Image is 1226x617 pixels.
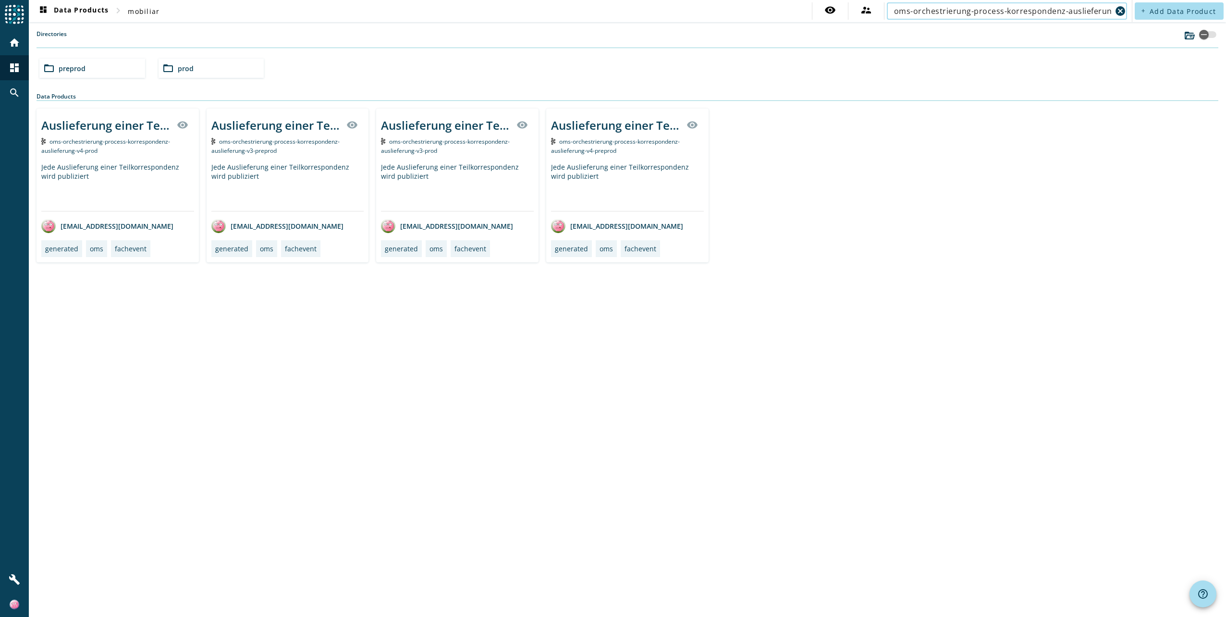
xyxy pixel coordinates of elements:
[516,119,528,131] mat-icon: visibility
[43,62,55,74] mat-icon: folder_open
[5,5,24,24] img: spoud-logo.svg
[211,138,216,145] img: Kafka Topic: oms-orchestrierung-process-korrespondenz-auslieferung-v3-preprod
[41,137,170,155] span: Kafka Topic: oms-orchestrierung-process-korrespondenz-auslieferung-v4-prod
[211,117,341,133] div: Auslieferung einer Teilkorrespondenz
[37,30,67,48] label: Directories
[211,162,364,211] div: Jede Auslieferung einer Teilkorrespondenz wird publiziert
[625,244,656,253] div: fachevent
[260,244,273,253] div: oms
[454,244,486,253] div: fachevent
[9,37,20,49] mat-icon: home
[285,244,317,253] div: fachevent
[128,7,159,16] span: mobiliar
[211,219,343,233] div: [EMAIL_ADDRESS][DOMAIN_NAME]
[551,219,565,233] img: avatar
[860,4,872,16] mat-icon: supervisor_account
[600,244,613,253] div: oms
[211,219,226,233] img: avatar
[551,138,555,145] img: Kafka Topic: oms-orchestrierung-process-korrespondenz-auslieferung-v4-preprod
[1140,8,1146,13] mat-icon: add
[41,219,56,233] img: avatar
[115,244,147,253] div: fachevent
[178,64,194,73] span: prod
[9,87,20,99] mat-icon: search
[1115,5,1126,17] mat-icon: cancel
[59,64,86,73] span: preprod
[37,5,49,17] mat-icon: dashboard
[45,244,78,253] div: generated
[551,219,683,233] div: [EMAIL_ADDRESS][DOMAIN_NAME]
[124,2,163,20] button: mobiliar
[37,92,1218,101] div: Data Products
[1114,4,1127,18] button: Clear
[687,119,698,131] mat-icon: visibility
[177,119,188,131] mat-icon: visibility
[90,244,103,253] div: oms
[1135,2,1224,20] button: Add Data Product
[551,117,681,133] div: Auslieferung einer Teilkorrespondenz
[9,574,20,585] mat-icon: build
[1150,7,1216,16] span: Add Data Product
[381,219,513,233] div: [EMAIL_ADDRESS][DOMAIN_NAME]
[824,4,836,16] mat-icon: visibility
[381,162,534,211] div: Jede Auslieferung einer Teilkorrespondenz wird publiziert
[429,244,443,253] div: oms
[162,62,174,74] mat-icon: folder_open
[215,244,248,253] div: generated
[211,137,340,155] span: Kafka Topic: oms-orchestrierung-process-korrespondenz-auslieferung-v3-preprod
[381,117,511,133] div: Auslieferung einer Teilkorrespondenz
[41,219,173,233] div: [EMAIL_ADDRESS][DOMAIN_NAME]
[895,5,1112,17] input: Search (% or * for wildcards)
[112,5,124,16] mat-icon: chevron_right
[41,138,46,145] img: Kafka Topic: oms-orchestrierung-process-korrespondenz-auslieferung-v4-prod
[34,2,112,20] button: Data Products
[551,137,680,155] span: Kafka Topic: oms-orchestrierung-process-korrespondenz-auslieferung-v4-preprod
[9,62,20,74] mat-icon: dashboard
[37,5,109,17] span: Data Products
[346,119,358,131] mat-icon: visibility
[551,162,704,211] div: Jede Auslieferung einer Teilkorrespondenz wird publiziert
[41,117,171,133] div: Auslieferung einer Teilkorrespondenz
[381,138,385,145] img: Kafka Topic: oms-orchestrierung-process-korrespondenz-auslieferung-v3-prod
[385,244,418,253] div: generated
[41,162,194,211] div: Jede Auslieferung einer Teilkorrespondenz wird publiziert
[381,137,510,155] span: Kafka Topic: oms-orchestrierung-process-korrespondenz-auslieferung-v3-prod
[555,244,588,253] div: generated
[10,600,19,609] img: a1f413f185f42e5fbc95133e9187bf66
[381,219,395,233] img: avatar
[1197,588,1209,600] mat-icon: help_outline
